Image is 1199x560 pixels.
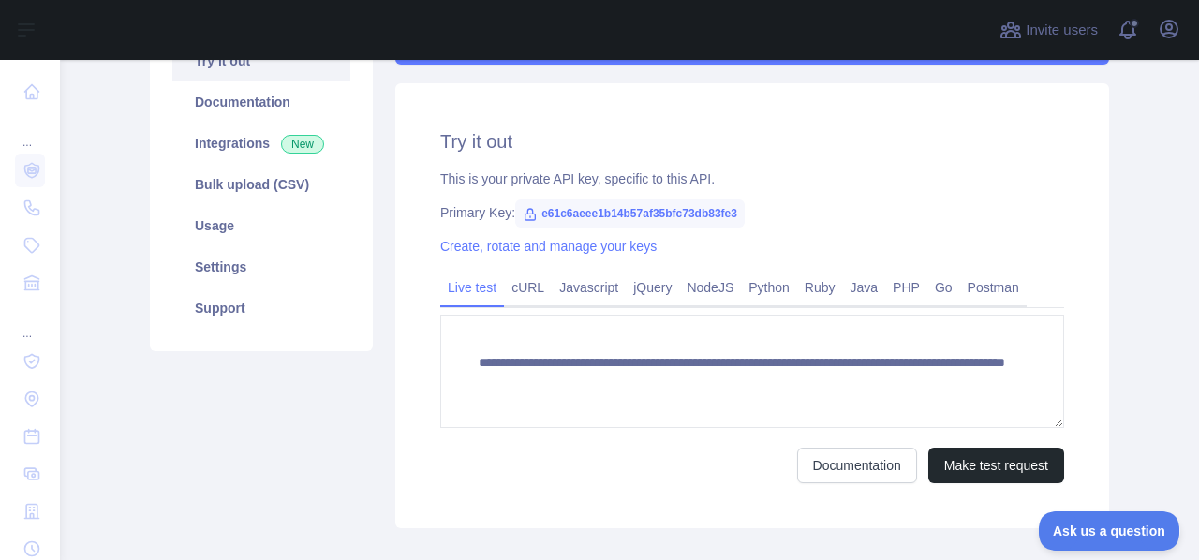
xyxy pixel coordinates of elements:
[996,15,1102,45] button: Invite users
[172,246,350,287] a: Settings
[552,273,626,302] a: Javascript
[440,128,1064,155] h2: Try it out
[1039,511,1180,551] iframe: Toggle Customer Support
[172,81,350,123] a: Documentation
[927,273,960,302] a: Go
[15,303,45,341] div: ...
[741,273,797,302] a: Python
[797,273,843,302] a: Ruby
[1026,20,1098,41] span: Invite users
[885,273,927,302] a: PHP
[626,273,679,302] a: jQuery
[504,273,552,302] a: cURL
[960,273,1027,302] a: Postman
[172,40,350,81] a: Try it out
[515,199,745,228] span: e61c6aeee1b14b57af35bfc73db83fe3
[15,112,45,150] div: ...
[172,164,350,205] a: Bulk upload (CSV)
[172,205,350,246] a: Usage
[440,273,504,302] a: Live test
[440,203,1064,222] div: Primary Key:
[440,239,657,254] a: Create, rotate and manage your keys
[440,169,1064,188] div: This is your private API key, specific to this API.
[172,123,350,164] a: Integrations New
[843,273,886,302] a: Java
[679,273,741,302] a: NodeJS
[928,448,1064,483] button: Make test request
[797,448,917,483] a: Documentation
[172,287,350,329] a: Support
[281,135,324,154] span: New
